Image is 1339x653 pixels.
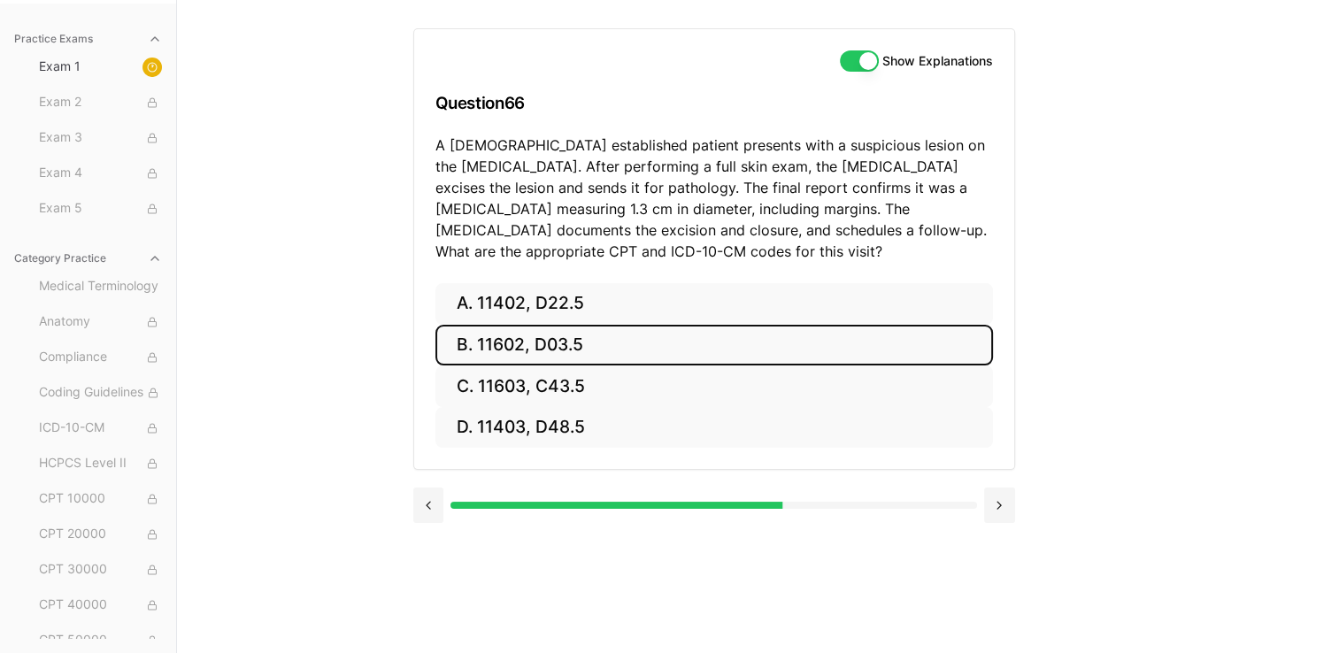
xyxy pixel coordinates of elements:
[32,195,169,223] button: Exam 5
[39,277,162,296] span: Medical Terminology
[32,485,169,513] button: CPT 10000
[32,520,169,549] button: CPT 20000
[435,325,993,366] button: B. 11602, D03.5
[32,591,169,619] button: CPT 40000
[7,25,169,53] button: Practice Exams
[32,273,169,301] button: Medical Terminology
[39,383,162,403] span: Coding Guidelines
[39,128,162,148] span: Exam 3
[39,58,162,77] span: Exam 1
[882,55,993,67] label: Show Explanations
[39,312,162,332] span: Anatomy
[32,159,169,188] button: Exam 4
[435,77,993,129] h3: Question 66
[39,348,162,367] span: Compliance
[39,631,162,650] span: CPT 50000
[39,199,162,219] span: Exam 5
[7,244,169,273] button: Category Practice
[435,134,993,262] p: A [DEMOGRAPHIC_DATA] established patient presents with a suspicious lesion on the [MEDICAL_DATA]....
[39,454,162,473] span: HCPCS Level II
[32,53,169,81] button: Exam 1
[32,308,169,336] button: Anatomy
[32,414,169,442] button: ICD-10-CM
[39,489,162,509] span: CPT 10000
[435,407,993,449] button: D. 11403, D48.5
[32,343,169,372] button: Compliance
[435,283,993,325] button: A. 11402, D22.5
[39,560,162,580] span: CPT 30000
[39,525,162,544] span: CPT 20000
[32,379,169,407] button: Coding Guidelines
[39,93,162,112] span: Exam 2
[39,419,162,438] span: ICD-10-CM
[435,365,993,407] button: C. 11603, C43.5
[32,449,169,478] button: HCPCS Level II
[32,124,169,152] button: Exam 3
[32,88,169,117] button: Exam 2
[39,595,162,615] span: CPT 40000
[32,556,169,584] button: CPT 30000
[39,164,162,183] span: Exam 4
